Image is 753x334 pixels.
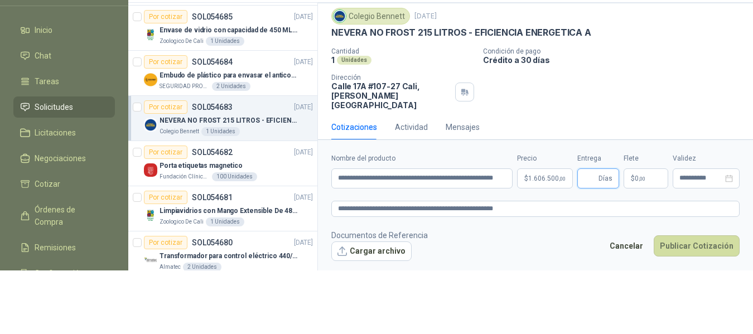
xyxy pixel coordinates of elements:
label: Precio [517,153,573,164]
span: Tareas [35,75,59,88]
p: Limpiavidrios con Mango Extensible De 48 a 78 cm [160,206,298,216]
p: NEVERA NO FROST 215 LITROS - EFICIENCIA ENERGETICA A [331,27,591,38]
img: Company Logo [144,118,157,132]
span: $ [631,175,635,182]
span: Negociaciones [35,152,86,164]
a: Chat [13,45,115,66]
a: Por cotizarSOL054680[DATE] Company LogoTransformador para control eléctrico 440/220/110 - 45O VA.... [128,231,317,277]
span: ,00 [559,176,566,182]
a: Por cotizarSOL054684[DATE] Company LogoEmbudo de plástico para envasar el anticorrosivo / lubrica... [128,51,317,96]
a: Por cotizarSOL054682[DATE] Company LogoPorta etiquetas magneticoFundación Clínica Shaio100 Unidades [128,141,317,186]
div: 1 Unidades [206,37,244,46]
label: Nombre del producto [331,153,513,164]
label: Entrega [577,153,619,164]
p: SOL054684 [192,58,233,66]
p: [DATE] [294,102,313,113]
p: Zoologico De Cali [160,37,204,46]
label: Validez [673,153,740,164]
p: [DATE] [294,192,313,203]
p: Documentos de Referencia [331,229,428,241]
p: Transformador para control eléctrico 440/220/110 - 45O VA. [160,251,298,262]
label: Flete [624,153,668,164]
p: Colegio Bennett [160,127,199,136]
a: Negociaciones [13,148,115,169]
a: Por cotizarSOL054681[DATE] Company LogoLimpiavidrios con Mango Extensible De 48 a 78 cmZoologico ... [128,186,317,231]
p: Porta etiquetas magnetico [160,161,243,171]
div: Por cotizar [144,10,187,23]
img: Company Logo [144,28,157,41]
div: Colegio Bennett [331,8,410,25]
a: Tareas [13,71,115,92]
img: Company Logo [144,209,157,222]
p: SOL054685 [192,13,233,21]
div: Por cotizar [144,191,187,204]
div: 100 Unidades [212,172,257,181]
button: Cargar archivo [331,241,412,262]
img: Company Logo [144,73,157,86]
div: Por cotizar [144,146,187,159]
button: Cancelar [604,235,649,256]
p: [DATE] [294,57,313,67]
div: Por cotizar [144,55,187,69]
a: Solicitudes [13,96,115,118]
a: Licitaciones [13,122,115,143]
span: 0 [635,175,645,182]
a: Cotizar [13,173,115,195]
a: Órdenes de Compra [13,199,115,233]
a: Configuración [13,263,115,284]
img: Company Logo [334,10,346,22]
div: Unidades [337,56,371,65]
a: Remisiones [13,237,115,258]
a: Por cotizarSOL054685[DATE] Company LogoEnvase de vidrio con capacidad de 450 ML – 9X8X8 CM Caja x... [128,6,317,51]
div: Por cotizar [144,100,187,114]
span: Cotizar [35,178,60,190]
span: Licitaciones [35,127,76,139]
p: Almatec [160,263,181,272]
p: Condición de pago [483,47,749,55]
span: Días [598,169,612,188]
span: Órdenes de Compra [35,204,104,228]
p: [DATE] [294,238,313,248]
p: [DATE] [294,147,313,158]
p: Dirección [331,74,451,81]
span: Remisiones [35,241,76,254]
p: SOL054680 [192,239,233,246]
p: SEGURIDAD PROVISER LTDA [160,82,210,91]
p: [DATE] [414,11,437,22]
img: Company Logo [144,254,157,267]
span: Inicio [35,24,52,36]
span: Chat [35,50,51,62]
a: Inicio [13,20,115,41]
div: Por cotizar [144,236,187,249]
span: ,00 [639,176,645,182]
p: Zoologico De Cali [160,217,204,226]
button: Publicar Cotización [654,235,740,256]
div: 1 Unidades [206,217,244,226]
p: NEVERA NO FROST 215 LITROS - EFICIENCIA ENERGETICA A [160,115,298,126]
p: Cantidad [331,47,474,55]
p: Calle 17A #107-27 Cali , [PERSON_NAME][GEOGRAPHIC_DATA] [331,81,451,110]
p: Fundación Clínica Shaio [160,172,210,181]
p: Crédito a 30 días [483,55,749,65]
div: 1 Unidades [201,127,240,136]
img: Company Logo [144,163,157,177]
div: Cotizaciones [331,121,377,133]
div: 2 Unidades [183,263,221,272]
p: Embudo de plástico para envasar el anticorrosivo / lubricante [160,70,298,81]
p: $1.606.500,00 [517,168,573,188]
div: 2 Unidades [212,82,250,91]
div: Actividad [395,121,428,133]
p: SOL054681 [192,193,233,201]
p: 1 [331,55,335,65]
span: 1.606.500 [528,175,566,182]
span: Solicitudes [35,101,73,113]
div: Mensajes [446,121,480,133]
a: Por cotizarSOL054683[DATE] Company LogoNEVERA NO FROST 215 LITROS - EFICIENCIA ENERGETICA AColegi... [128,96,317,141]
p: Envase de vidrio con capacidad de 450 ML – 9X8X8 CM Caja x 12 unidades [160,25,298,36]
span: Configuración [35,267,84,279]
p: SOL054682 [192,148,233,156]
p: SOL054683 [192,103,233,111]
p: [DATE] [294,12,313,22]
p: $ 0,00 [624,168,668,188]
